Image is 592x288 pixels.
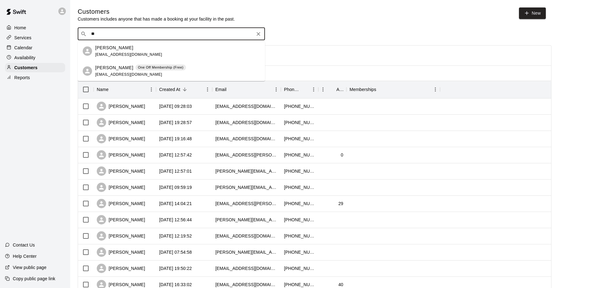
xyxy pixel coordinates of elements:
[318,85,328,94] button: Menu
[284,81,300,98] div: Phone Number
[336,81,343,98] div: Age
[159,168,192,174] div: 2025-09-14 12:57:01
[159,200,192,207] div: 2025-09-13 14:04:21
[5,23,65,32] a: Home
[97,81,109,98] div: Name
[109,85,117,94] button: Sort
[159,136,192,142] div: 2025-09-14 19:16:48
[78,28,265,40] div: Search customers by name or email
[180,85,189,94] button: Sort
[97,264,145,273] div: [PERSON_NAME]
[215,152,278,158] div: tiale.guerrero@students.dominican.edu
[215,81,227,98] div: Email
[272,85,281,94] button: Menu
[281,81,318,98] div: Phone Number
[350,81,376,98] div: Memberships
[284,184,315,190] div: +14154127934
[97,102,145,111] div: [PERSON_NAME]
[13,253,37,259] p: Help Center
[215,103,278,109] div: mlgezo@gmail.com
[78,7,235,16] h5: Customers
[97,134,145,143] div: [PERSON_NAME]
[14,45,32,51] p: Calendar
[95,65,133,71] p: [PERSON_NAME]
[284,281,315,288] div: +17162078452
[5,33,65,42] a: Services
[215,184,278,190] div: forsberg.natalie@gmail.com
[14,65,37,71] p: Customers
[83,46,92,56] div: Trevor Reischling
[300,85,309,94] button: Sort
[284,136,315,142] div: +14083149341
[376,85,385,94] button: Sort
[97,199,145,208] div: [PERSON_NAME]
[309,85,318,94] button: Menu
[341,152,343,158] div: 0
[95,52,162,57] span: [EMAIL_ADDRESS][DOMAIN_NAME]
[284,233,315,239] div: +15592599914
[159,152,192,158] div: 2025-09-14 12:57:42
[78,16,235,22] p: Customers includes anyone that has made a booking at your facility in the past.
[203,85,212,94] button: Menu
[215,168,278,174] div: carrie.bach.rn@gmail.com
[519,7,546,19] a: New
[159,81,180,98] div: Created At
[13,264,46,271] p: View public page
[215,136,278,142] div: leahrhiann@gmail.com
[227,85,235,94] button: Sort
[215,233,278,239] div: danapelren@yahoo.com
[14,55,36,61] p: Availability
[97,183,145,192] div: [PERSON_NAME]
[215,265,278,271] div: sammyk13@gmail.com
[159,233,192,239] div: 2025-09-13 12:19:52
[95,45,133,51] p: [PERSON_NAME]
[97,150,145,160] div: [PERSON_NAME]
[156,81,212,98] div: Created At
[215,119,278,126] div: mcguireir21@gmail.com
[215,249,278,255] div: katherine@boomingroup.com
[284,217,315,223] div: +14102715861
[159,265,192,271] div: 2025-09-12 19:50:22
[83,66,92,76] div: Trevor Jepma
[159,119,192,126] div: 2025-09-14 19:28:57
[13,276,55,282] p: Copy public page link
[5,63,65,72] a: Customers
[5,73,65,82] a: Reports
[215,217,278,223] div: pecevich@gmail.com
[14,25,26,31] p: Home
[338,200,343,207] div: 29
[159,184,192,190] div: 2025-09-14 09:59:19
[97,166,145,176] div: [PERSON_NAME]
[159,103,192,109] div: 2025-09-15 09:28:03
[284,265,315,271] div: +14157109334
[254,30,263,38] button: Clear
[13,242,35,248] p: Contact Us
[346,81,440,98] div: Memberships
[5,43,65,52] a: Calendar
[97,247,145,257] div: [PERSON_NAME]
[5,53,65,62] a: Availability
[215,281,278,288] div: mbattin3@icloud.com
[159,249,192,255] div: 2025-09-13 07:54:58
[284,103,315,109] div: +14155167586
[284,249,315,255] div: +14157247400
[284,168,315,174] div: +19092231056
[431,85,440,94] button: Menu
[159,217,192,223] div: 2025-09-13 12:56:44
[14,35,32,41] p: Services
[318,81,346,98] div: Age
[138,65,183,70] p: One Off Membership (Free)
[284,152,315,158] div: +17074909057
[284,119,315,126] div: +19174940990
[159,281,192,288] div: 2025-09-12 16:33:02
[95,72,162,77] span: [EMAIL_ADDRESS][DOMAIN_NAME]
[14,74,30,81] p: Reports
[97,118,145,127] div: [PERSON_NAME]
[215,200,278,207] div: huascarjr.pereira@me.com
